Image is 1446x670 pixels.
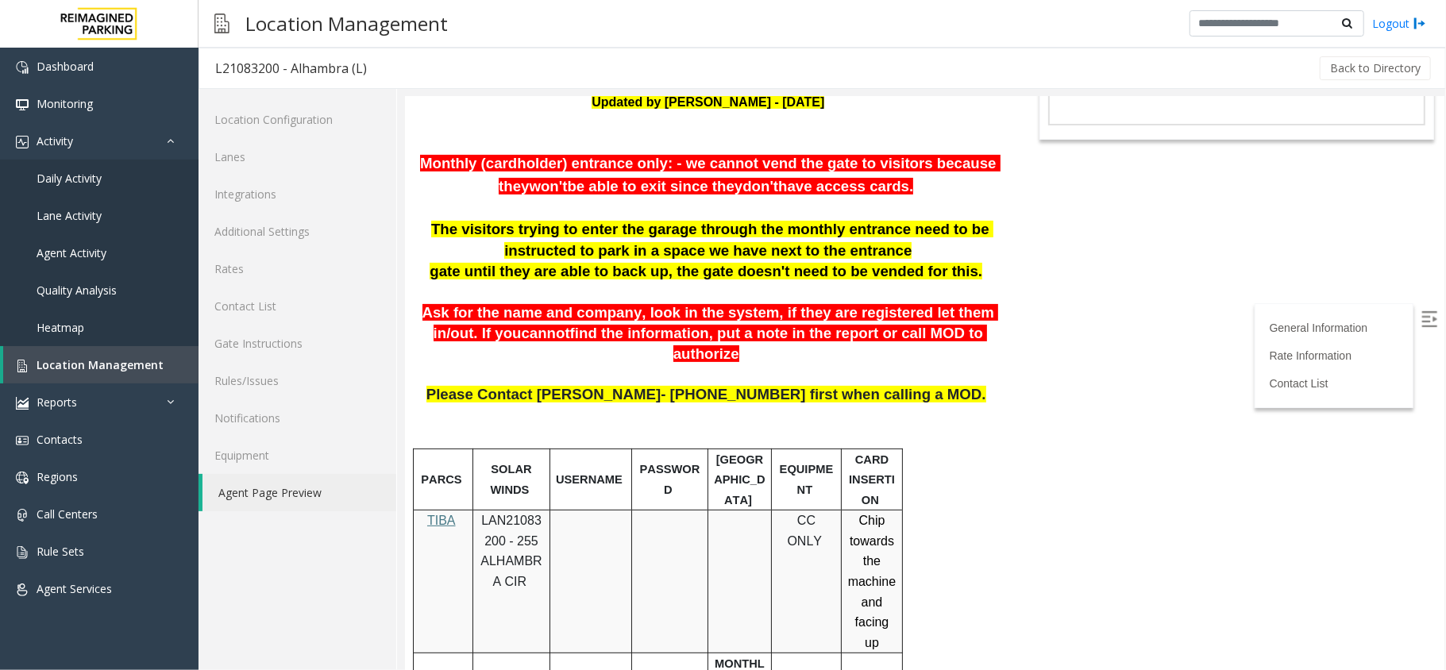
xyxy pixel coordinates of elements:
[16,509,29,522] img: 'icon'
[202,474,396,511] a: Agent Page Preview
[37,208,102,223] span: Lane Activity
[37,171,102,186] span: Daily Activity
[16,360,29,372] img: 'icon'
[151,376,218,389] span: USERNAME
[162,81,337,98] span: be able to exit since they
[199,399,396,437] a: Notifications
[16,583,29,596] img: 'icon'
[444,356,490,410] span: CARD INSERTION
[165,228,582,265] span: find the information, put a note in the report or call MOD to authorize
[15,58,596,98] span: Monthly (cardholder) entrance only: - we cannot vend the gate to visitors because they
[199,287,396,325] a: Contact List
[1320,56,1431,80] button: Back to Directory
[37,581,112,596] span: Agent Services
[199,175,396,213] a: Integrations
[199,250,396,287] a: Rates
[37,506,98,522] span: Call Centers
[16,98,29,111] img: 'icon'
[1016,214,1032,230] img: Open/Close Sidebar Menu
[117,228,165,245] span: cannot
[16,61,29,74] img: 'icon'
[16,434,29,447] img: 'icon'
[865,280,924,293] a: Contact List
[37,133,73,148] span: Activity
[215,58,367,79] div: L21083200 - Alhambra (L)
[1413,15,1426,32] img: logout
[199,362,396,399] a: Rules/Issues
[21,289,581,306] span: Please Contact [PERSON_NAME]- [PHONE_NUMBER] first when calling a MOD.
[17,207,594,245] span: Ask for the name and company, look in the system, if they are registered let them in/out. If you
[26,124,588,162] span: The visitors trying to enter the garage through the monthly entrance need to be instructed to par...
[382,417,417,451] span: CC ONLY
[16,376,56,389] span: PARCS
[125,81,163,98] span: won't
[16,546,29,559] img: 'icon'
[37,245,106,260] span: Agent Activity
[199,437,396,474] a: Equipment
[37,395,77,410] span: Reports
[235,366,295,399] span: PASSWORD
[199,101,396,138] a: Location Configuration
[16,136,29,148] img: 'icon'
[373,81,508,98] span: have access cards.
[86,366,130,399] span: SOLAR WINDS
[37,432,83,447] span: Contacts
[337,81,373,98] span: don't
[237,4,456,43] h3: Location Management
[25,166,577,183] span: gate until they are able to back up, the gate doesn't need to be vended for this.
[37,283,117,298] span: Quality Analysis
[1372,15,1426,32] a: Logout
[37,96,93,111] span: Monitoring
[443,417,495,553] span: Chip towards the machine and facing up
[199,325,396,362] a: Gate Instructions
[22,417,51,430] a: TIBA
[309,356,360,410] span: [GEOGRAPHIC_DATA]
[37,320,84,335] span: Heatmap
[375,366,429,399] span: EQUIPMENT
[16,397,29,410] img: 'icon'
[16,472,29,484] img: 'icon'
[37,357,164,372] span: Location Management
[75,417,137,491] span: LAN21083200 - 255 ALHAMBRA CIR
[310,560,360,654] span: MONTHLY CARDS/TENANTS
[37,544,84,559] span: Rule Sets
[865,225,963,237] a: General Information
[865,252,947,265] a: Rate Information
[37,59,94,74] span: Dashboard
[199,138,396,175] a: Lanes
[37,469,78,484] span: Regions
[214,4,229,43] img: pageIcon
[199,213,396,250] a: Additional Settings
[3,346,199,383] a: Location Management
